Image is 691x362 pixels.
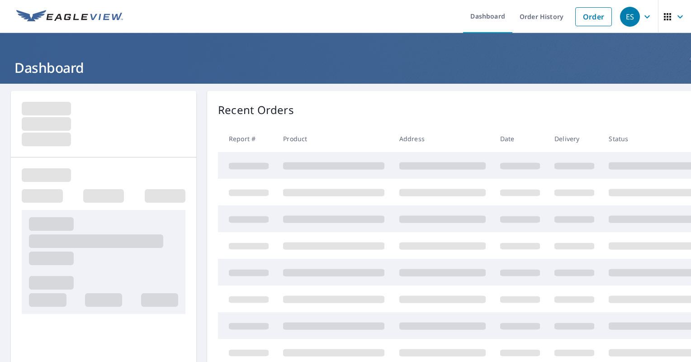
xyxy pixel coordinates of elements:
div: ES [620,7,640,27]
img: EV Logo [16,10,123,24]
th: Delivery [547,125,601,152]
th: Address [392,125,493,152]
a: Order [575,7,612,26]
th: Report # [218,125,276,152]
h1: Dashboard [11,58,680,77]
p: Recent Orders [218,102,294,118]
th: Product [276,125,392,152]
th: Date [493,125,547,152]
